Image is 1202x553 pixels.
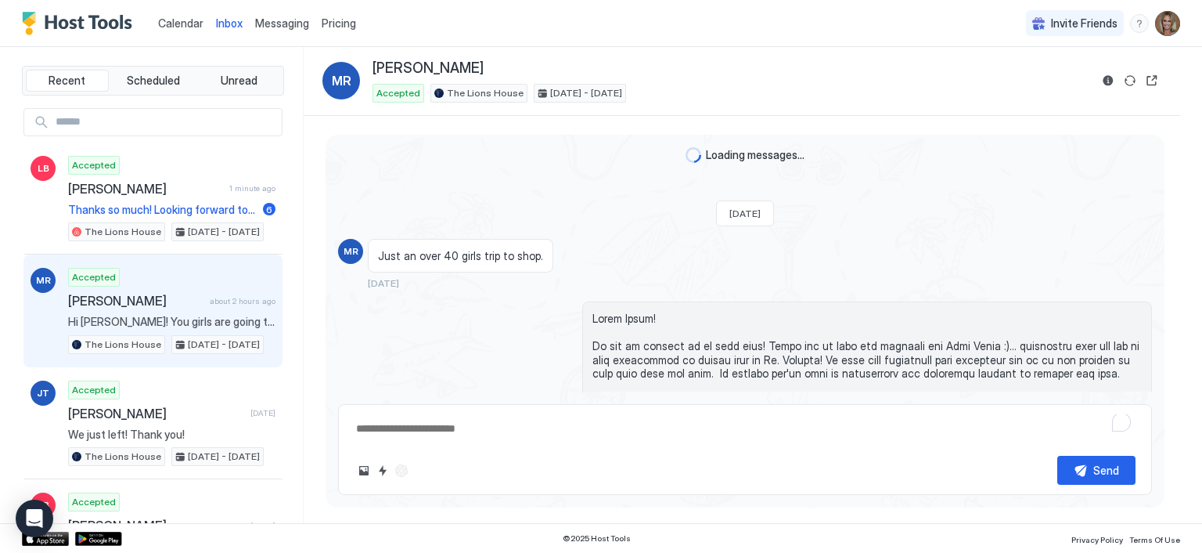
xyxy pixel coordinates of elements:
a: App Store [22,532,69,546]
span: [PERSON_NAME] [68,293,203,309]
a: Calendar [158,15,203,31]
a: Terms Of Use [1129,530,1180,547]
span: Hi [PERSON_NAME]! You girls are going to love StC. Here are some great links to guide you to both... [68,315,275,329]
span: [DATE] [250,408,275,418]
span: [PERSON_NAME] [68,406,244,421]
span: Pricing [322,16,356,31]
span: Calendar [158,16,203,30]
span: about 2 hours ago [210,296,275,306]
span: The Lions House [85,225,161,239]
input: Input Field [49,109,282,136]
span: Just an over 40 girls trip to shop. [378,249,543,263]
a: Privacy Policy [1071,530,1123,547]
a: Inbox [216,15,243,31]
span: Scheduled [127,74,180,88]
span: Messaging [255,16,309,30]
span: Accepted [72,270,116,284]
span: [DATE] [729,208,761,219]
span: The Lions House [447,86,524,100]
div: tab-group [22,66,284,96]
a: Google Play Store [75,532,122,546]
span: Terms Of Use [1129,535,1180,544]
button: Reservation information [1099,71,1117,90]
button: Quick reply [373,461,392,480]
span: The Lions House [85,450,161,464]
span: Recent [49,74,85,88]
span: Accepted [72,383,116,397]
span: MR [332,71,351,90]
span: [DATE] - [DATE] [188,225,260,239]
span: Loading messages... [706,148,804,162]
span: JT [37,386,49,400]
div: User profile [1155,11,1180,36]
span: Thanks so much! Looking forward to our stay [68,203,257,217]
span: Accepted [376,86,420,100]
textarea: To enrich screen reader interactions, please activate Accessibility in Grammarly extension settings [354,414,1135,443]
div: Open Intercom Messenger [16,500,53,537]
div: Send [1093,462,1119,479]
span: Unread [221,74,257,88]
a: Host Tools Logo [22,12,139,35]
button: Scheduled [112,70,195,92]
button: Recent [26,70,109,92]
span: [DATE] - [DATE] [188,338,260,352]
button: Upload image [354,461,373,480]
span: [DATE] - [DATE] [550,86,622,100]
span: 1 minute ago [229,183,275,193]
a: Messaging [255,15,309,31]
span: We just left! Thank you! [68,428,275,442]
span: [PERSON_NAME] [68,518,244,533]
span: 6 [266,204,272,215]
span: Inbox [216,16,243,30]
span: © 2025 Host Tools [563,533,631,544]
span: MR [344,244,358,258]
span: [DATE] - [DATE] [188,450,260,464]
span: MR [36,273,51,287]
span: [PERSON_NAME] [68,181,223,197]
span: [PERSON_NAME] [372,60,484,78]
span: [DATE] [250,521,275,531]
span: Accepted [72,495,116,509]
div: loading [686,147,701,163]
span: Invite Friends [1051,16,1117,31]
span: LB [38,161,49,175]
span: The Lions House [85,338,161,352]
div: menu [1130,14,1149,33]
button: Send [1057,456,1135,485]
span: Privacy Policy [1071,535,1123,544]
button: Sync reservation [1121,71,1139,90]
span: [DATE] [368,277,399,289]
button: Open reservation [1143,71,1161,90]
span: AB [37,498,49,512]
span: Accepted [72,158,116,172]
button: Unread [197,70,280,92]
